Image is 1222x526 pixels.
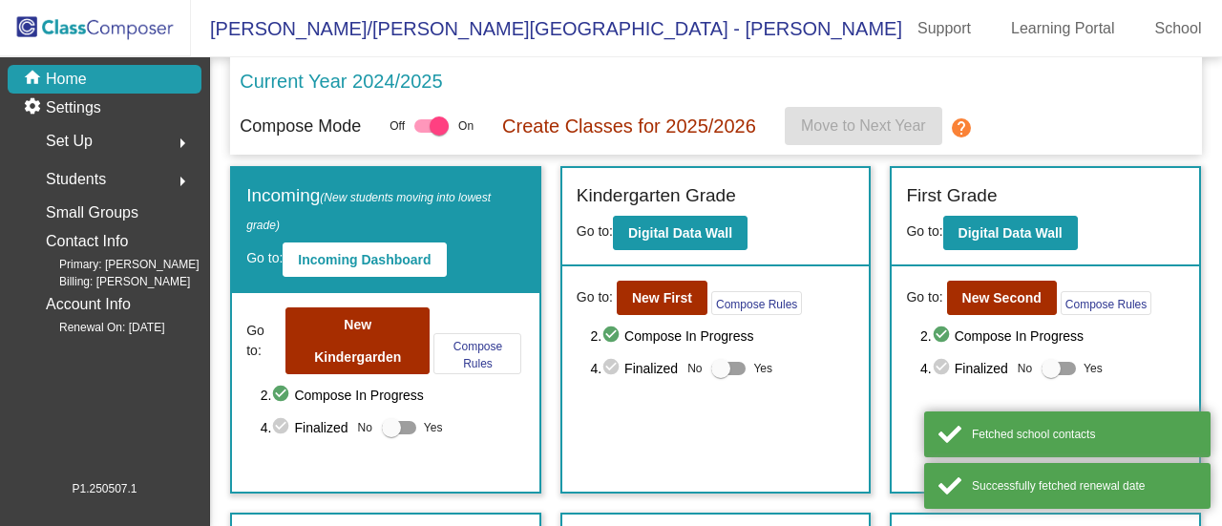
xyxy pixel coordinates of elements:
b: New Kindergarden [314,317,401,365]
button: Compose Rules [711,291,802,315]
span: Go to: [246,321,282,361]
span: Move to Next Year [801,117,926,134]
p: Create Classes for 2025/2026 [502,112,756,140]
mat-icon: arrow_right [171,170,194,193]
a: Support [902,13,986,44]
span: 4. Finalized [920,357,1008,380]
span: Yes [424,416,443,439]
p: Contact Info [46,228,128,255]
span: 4. Finalized [590,357,678,380]
span: No [358,419,372,436]
mat-icon: check_circle [932,357,955,380]
span: Students [46,166,106,193]
mat-icon: check_circle [271,416,294,439]
span: No [1018,360,1032,377]
button: New Second [947,281,1057,315]
label: First Grade [906,182,997,210]
span: Go to: [906,287,942,307]
label: Kindergarten Grade [577,182,736,210]
button: New Kindergarden [285,307,430,374]
div: Successfully fetched renewal date [972,477,1196,494]
p: Compose Mode [240,114,361,139]
mat-icon: check_circle [601,357,624,380]
mat-icon: check_circle [271,384,294,407]
span: Go to: [577,223,613,239]
span: Go to: [246,250,283,265]
p: Home [46,68,87,91]
span: 4. Finalized [261,416,348,439]
span: No [687,360,702,377]
button: Compose Rules [433,333,521,374]
mat-icon: arrow_right [171,132,194,155]
button: Digital Data Wall [943,216,1078,250]
span: Set Up [46,128,93,155]
a: School [1140,13,1217,44]
span: On [458,117,474,135]
div: Fetched school contacts [972,426,1196,443]
b: Digital Data Wall [628,225,732,241]
p: Settings [46,96,101,119]
b: New Second [962,290,1042,305]
mat-icon: settings [23,96,46,119]
mat-icon: check_circle [932,325,955,347]
button: New First [617,281,707,315]
span: Primary: [PERSON_NAME] [29,256,200,273]
span: 2. Compose In Progress [920,325,1185,347]
mat-icon: help [950,116,973,139]
b: Incoming Dashboard [298,252,431,267]
span: (New students moving into lowest grade) [246,191,491,232]
span: Off [390,117,405,135]
button: Move to Next Year [785,107,942,145]
span: [PERSON_NAME]/[PERSON_NAME][GEOGRAPHIC_DATA] - [PERSON_NAME] [191,13,902,44]
span: 2. Compose In Progress [590,325,854,347]
span: Billing: [PERSON_NAME] [29,273,190,290]
button: Incoming Dashboard [283,242,446,277]
b: Digital Data Wall [959,225,1063,241]
mat-icon: check_circle [601,325,624,347]
a: Learning Portal [996,13,1130,44]
mat-icon: home [23,68,46,91]
b: New First [632,290,692,305]
span: Go to: [906,223,942,239]
p: Small Groups [46,200,138,226]
span: Renewal On: [DATE] [29,319,164,336]
button: Digital Data Wall [613,216,748,250]
span: 2. Compose In Progress [261,384,525,407]
p: Account Info [46,291,131,318]
label: Incoming [246,182,525,237]
p: Current Year 2024/2025 [240,67,442,95]
button: Compose Rules [1061,291,1151,315]
span: Yes [753,357,772,380]
span: Go to: [577,287,613,307]
span: Yes [1084,357,1103,380]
